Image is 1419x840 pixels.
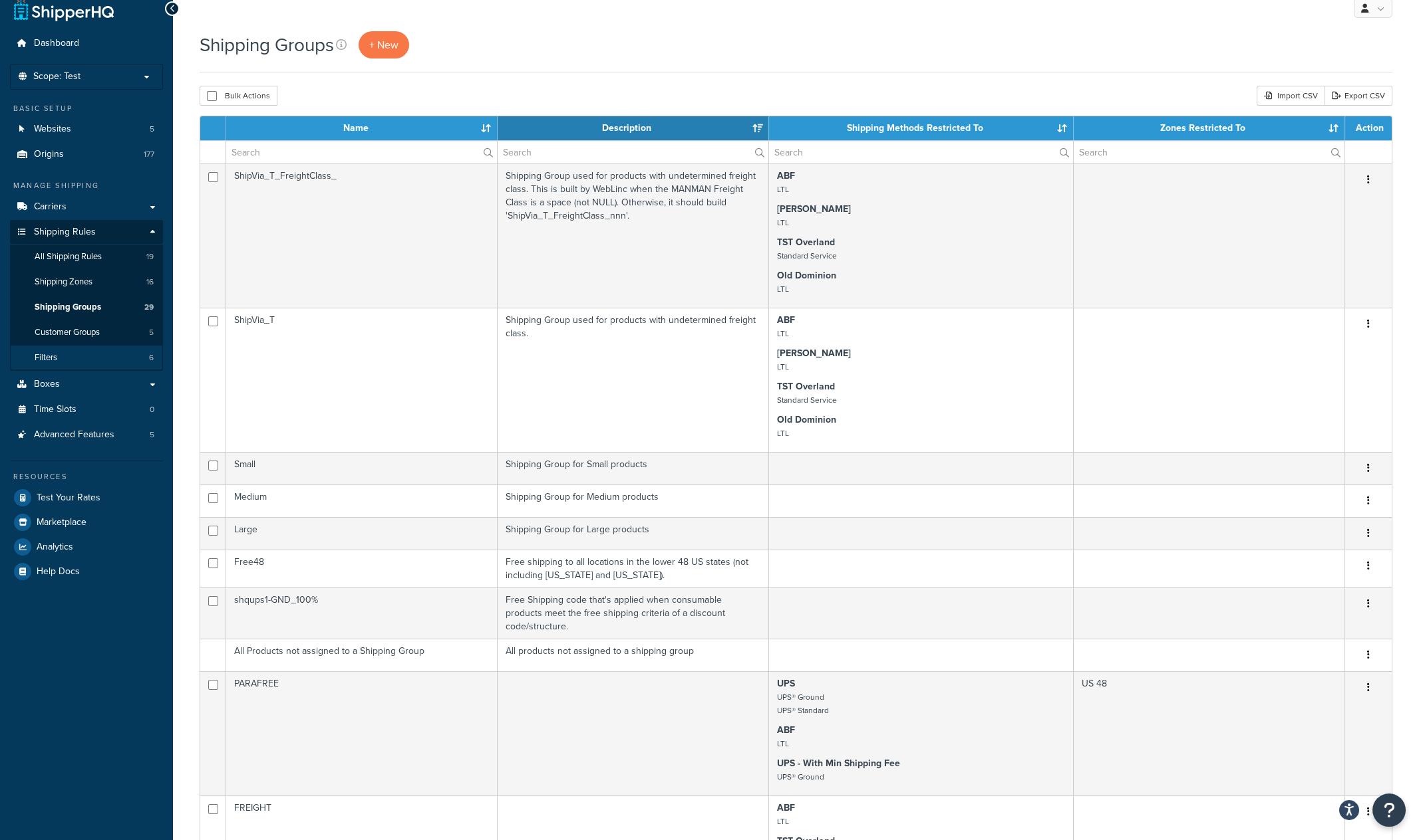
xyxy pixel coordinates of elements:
a: Dashboard [10,31,163,56]
span: 19 [146,251,154,262]
span: Marketplace [37,517,86,528]
input: Search [769,141,1073,163]
a: Customer Groups 5 [10,320,163,345]
td: Medium [226,484,498,517]
a: Marketplace [10,510,163,534]
li: Shipping Rules [10,220,163,371]
small: LTL [777,427,789,439]
span: 16 [146,276,154,288]
span: 5 [150,124,154,135]
th: Name: activate to sort column ascending [226,116,498,140]
td: Small [226,452,498,484]
th: Shipping Methods Restricted To: activate to sort column ascending [769,116,1074,140]
strong: ABF [777,169,795,183]
span: Dashboard [34,38,79,49]
td: Shipping Group for Large products [498,517,769,550]
div: Basic Setup [10,103,163,114]
input: Search [498,141,768,163]
small: Standard Service [777,394,837,406]
a: Shipping Zones 16 [10,270,163,294]
span: Shipping Rules [34,227,96,238]
span: 5 [150,429,154,441]
a: Analytics [10,535,163,559]
td: All products not assigned to a shipping group [498,639,769,671]
div: Manage Shipping [10,180,163,191]
td: Free48 [226,550,498,587]
a: + New [359,31,409,58]
a: Origins 177 [10,142,163,167]
span: Help Docs [37,566,80,577]
strong: TST Overland [777,379,835,393]
li: Origins [10,142,163,167]
span: 177 [144,149,154,160]
td: Free shipping to all locations in the lower 48 US states (not including [US_STATE] and [US_STATE]). [498,550,769,587]
strong: Old Dominion [777,268,836,282]
small: UPS® Ground UPS® Standard [777,691,829,716]
strong: [PERSON_NAME] [777,202,851,216]
li: Advanced Features [10,423,163,447]
span: Time Slots [34,404,77,415]
th: Action [1345,116,1392,140]
th: Description: activate to sort column ascending [498,116,769,140]
span: 29 [144,302,154,313]
span: 5 [149,327,154,338]
input: Search [226,141,497,163]
strong: UPS - With Min Shipping Fee [777,756,900,770]
td: Shipping Group used for products with undetermined freight class. This is built by WebLinc when t... [498,163,769,308]
strong: TST Overland [777,235,835,249]
span: Boxes [34,379,60,390]
small: LTL [777,183,789,195]
strong: [PERSON_NAME] [777,346,851,360]
small: LTL [777,328,789,340]
button: Bulk Actions [200,86,277,106]
a: Help Docs [10,560,163,583]
li: All Shipping Rules [10,245,163,269]
span: 6 [149,352,154,364]
small: LTL [777,738,789,750]
span: Filters [35,352,57,364]
td: Shipping Group for Small products [498,452,769,484]
h1: Shipping Groups [200,32,334,58]
td: Large [226,517,498,550]
span: Carriers [34,201,67,213]
a: Test Your Rates [10,486,163,510]
a: Export CSV [1325,86,1392,106]
button: Open Resource Center [1372,793,1406,827]
small: LTL [777,283,789,295]
td: US 48 [1074,671,1345,795]
strong: UPS [777,677,795,690]
li: Websites [10,117,163,142]
span: 0 [150,404,154,415]
td: Free Shipping code that's applied when consumable products meet the free shipping criteria of a d... [498,587,769,639]
td: shqups1-GND_100% [226,587,498,639]
small: LTL [777,217,789,229]
span: Shipping Zones [35,276,92,288]
li: Time Slots [10,397,163,422]
th: Zones Restricted To: activate to sort column ascending [1074,116,1345,140]
a: Carriers [10,195,163,219]
span: Scope: Test [33,71,80,82]
li: Shipping Groups [10,295,163,320]
a: Boxes [10,372,163,397]
div: Import CSV [1257,86,1325,106]
td: PARAFREE [226,671,498,795]
strong: ABF [777,723,795,737]
span: Test Your Rates [37,492,100,504]
strong: Old Dominion [777,413,836,427]
small: LTL [777,815,789,827]
small: Standard Service [777,250,837,262]
span: Customer Groups [35,327,100,338]
span: Shipping Groups [35,302,101,313]
span: Advanced Features [34,429,114,441]
a: Shipping Groups 29 [10,295,163,320]
td: Shipping Group for Medium products [498,484,769,517]
td: Shipping Group used for products with undetermined freight class. [498,308,769,452]
li: Shipping Zones [10,270,163,294]
span: All Shipping Rules [35,251,102,262]
td: ShipVia_T [226,308,498,452]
